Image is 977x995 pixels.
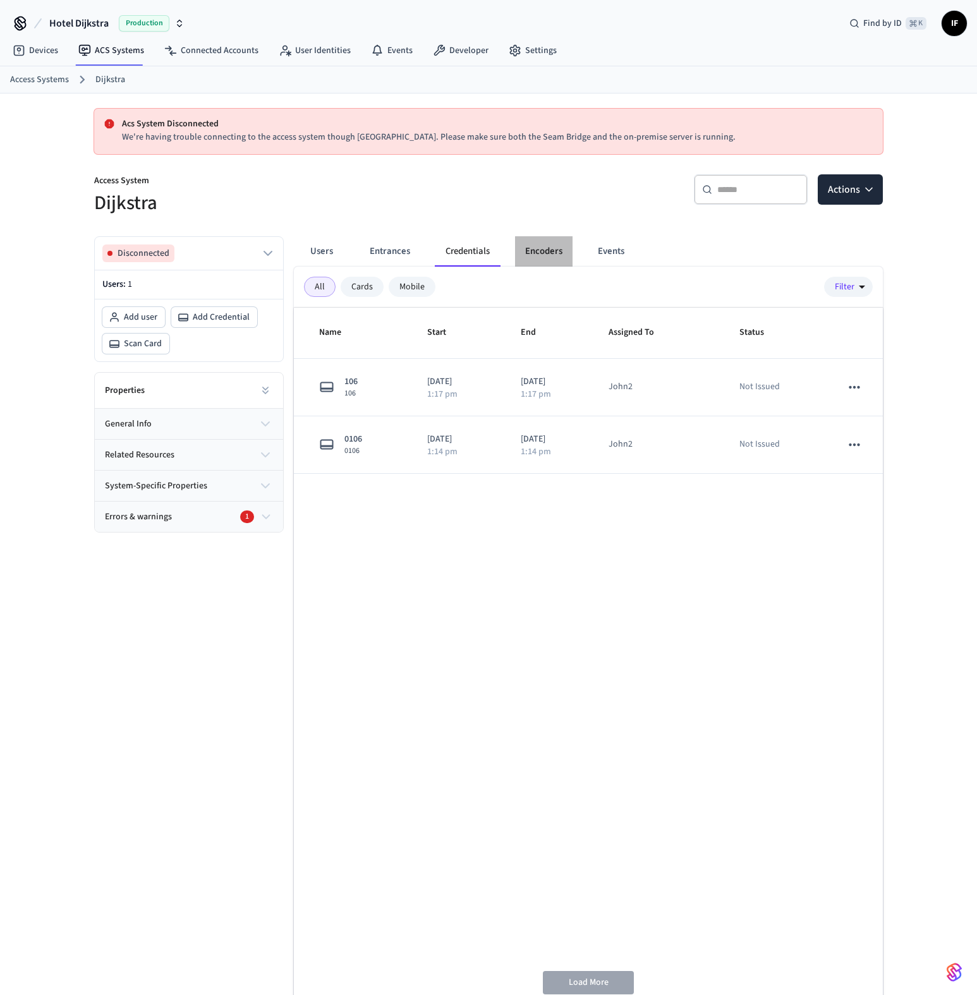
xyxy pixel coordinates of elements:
span: 0106 [344,433,362,446]
span: Find by ID [863,17,902,30]
p: 1:17 pm [521,390,551,399]
h5: Dijkstra [94,190,481,216]
span: Assigned To [609,323,671,342]
span: Errors & warnings [105,510,172,524]
span: 106 [344,389,358,399]
p: 1:14 pm [427,447,458,456]
p: Not Issued [739,438,780,451]
p: We're having trouble connecting to the access system though [GEOGRAPHIC_DATA]. Please make sure b... [122,131,873,144]
button: general info [95,409,283,439]
span: 0106 [344,446,362,456]
span: system-specific properties [105,479,207,493]
h2: Properties [105,384,145,397]
a: Dijkstra [95,73,125,87]
a: User Identities [269,39,361,62]
button: Add Credential [171,307,257,327]
span: Add user [124,311,157,323]
p: [DATE] [427,375,490,389]
button: related resources [95,440,283,470]
button: system-specific properties [95,471,283,501]
span: Status [739,323,780,342]
div: Cards [341,277,384,297]
span: End [521,323,552,342]
p: Access System [94,174,481,190]
span: related resources [105,449,174,462]
div: All [304,277,336,297]
button: Encoders [515,236,573,267]
span: Hotel Dijkstra [49,16,109,31]
button: Entrances [360,236,420,267]
span: ⌘ K [906,17,926,30]
span: IF [943,12,966,35]
a: ACS Systems [68,39,154,62]
button: Actions [818,174,883,205]
a: Events [361,39,423,62]
p: 1:17 pm [427,390,458,399]
a: Connected Accounts [154,39,269,62]
p: Users: [102,278,276,291]
button: Scan Card [102,334,169,354]
table: sticky table [294,308,883,474]
span: Start [427,323,463,342]
img: SeamLogoGradient.69752ec5.svg [947,962,962,982]
div: Find by ID⌘ K [839,12,937,35]
p: 1:14 pm [521,447,551,456]
span: Production [119,15,169,32]
p: [DATE] [427,433,490,446]
span: Disconnected [118,247,169,260]
span: 1 [128,278,132,291]
p: [DATE] [521,375,578,389]
p: Acs System Disconnected [122,118,873,131]
button: Load More [543,971,634,994]
button: Filter [824,277,873,297]
button: Errors & warnings1 [95,502,283,532]
div: John2 [609,380,633,394]
span: Scan Card [124,337,162,350]
button: Add user [102,307,165,327]
button: IF [942,11,967,36]
button: Disconnected [102,244,276,262]
a: Access Systems [10,73,69,87]
a: Developer [423,39,499,62]
p: Not Issued [739,380,780,394]
div: John2 [609,438,633,451]
span: Load More [569,976,609,989]
p: [DATE] [521,433,578,446]
a: Devices [3,39,68,62]
span: 106 [344,375,358,389]
a: Settings [499,39,567,62]
button: Users [299,236,344,267]
span: Name [319,323,358,342]
button: Events [588,236,634,267]
span: Add Credential [193,311,250,323]
span: general info [105,418,152,431]
div: Mobile [389,277,435,297]
button: Credentials [435,236,500,267]
div: 1 [240,510,254,523]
